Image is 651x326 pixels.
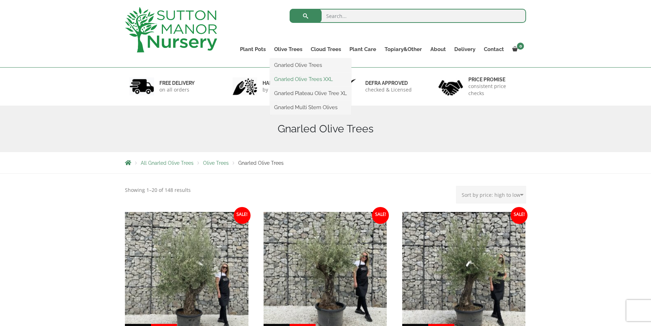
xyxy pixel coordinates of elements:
span: Sale! [234,207,251,224]
p: Showing 1–20 of 148 results [125,186,191,194]
input: Search... [290,9,526,23]
img: 4.jpg [438,76,463,97]
p: consistent price checks [468,83,522,97]
p: checked & Licensed [365,86,412,93]
span: Sale! [511,207,527,224]
img: logo [125,7,217,52]
span: Gnarled Olive Trees [238,160,284,166]
h6: Defra approved [365,80,412,86]
img: 2.jpg [233,77,257,95]
a: Gnarled Olive Trees [270,60,351,70]
span: Sale! [372,207,389,224]
a: Topiary&Other [380,44,426,54]
p: on all orders [159,86,195,93]
select: Shop order [456,186,526,203]
a: Plant Pots [236,44,270,54]
a: Olive Trees [270,44,306,54]
a: About [426,44,450,54]
span: 0 [517,43,524,50]
a: 0 [508,44,526,54]
a: Gnarled Multi Stem Olives [270,102,351,113]
a: Gnarled Olive Trees XXL [270,74,351,84]
a: Gnarled Plateau Olive Tree XL [270,88,351,99]
h6: Price promise [468,76,522,83]
h6: FREE DELIVERY [159,80,195,86]
h1: Gnarled Olive Trees [125,123,526,135]
a: Contact [480,44,508,54]
a: Delivery [450,44,480,54]
p: by professionals [263,86,301,93]
a: Plant Care [345,44,380,54]
a: All Gnarled Olive Trees [141,160,194,166]
a: Olive Trees [203,160,229,166]
h6: hand picked [263,80,301,86]
nav: Breadcrumbs [125,160,526,165]
img: 1.jpg [129,77,154,95]
a: Cloud Trees [306,44,345,54]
